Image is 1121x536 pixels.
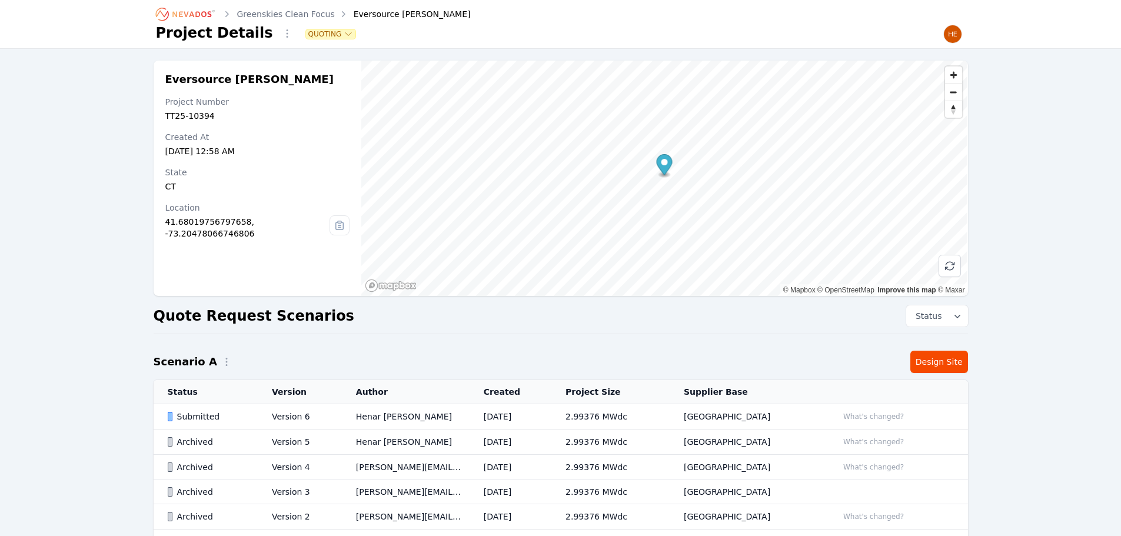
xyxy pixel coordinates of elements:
th: Author [342,380,470,404]
td: [GEOGRAPHIC_DATA] [670,404,824,430]
a: Maxar [938,286,965,294]
div: Archived [168,461,252,473]
td: [DATE] [470,404,551,430]
td: Henar [PERSON_NAME] [342,404,470,430]
td: [DATE] [470,504,551,530]
div: Eversource [PERSON_NAME] [337,8,471,20]
h2: Eversource [PERSON_NAME] [165,72,350,86]
div: Project Number [165,96,350,108]
td: Version 6 [258,404,342,430]
div: CT [165,181,350,192]
td: [PERSON_NAME][EMAIL_ADDRESS][PERSON_NAME][DOMAIN_NAME] [342,455,470,480]
div: Archived [168,436,252,448]
img: Henar Luque [943,25,962,44]
td: 2.99376 MWdc [551,404,670,430]
div: Created At [165,131,350,143]
h2: Quote Request Scenarios [154,307,354,325]
button: Reset bearing to north [945,101,962,118]
h1: Project Details [156,24,273,42]
td: [GEOGRAPHIC_DATA] [670,430,824,455]
button: What's changed? [838,410,909,423]
td: 2.99376 MWdc [551,480,670,504]
td: Version 4 [258,455,342,480]
div: State [165,167,350,178]
td: 2.99376 MWdc [551,455,670,480]
div: TT25-10394 [165,110,350,122]
td: Henar [PERSON_NAME] [342,430,470,455]
button: Status [906,305,968,327]
span: Status [911,310,942,322]
td: [DATE] [470,430,551,455]
div: Submitted [168,411,252,422]
th: Project Size [551,380,670,404]
td: Version 3 [258,480,342,504]
tr: ArchivedVersion 2[PERSON_NAME][EMAIL_ADDRESS][PERSON_NAME][DOMAIN_NAME][DATE]2.99376 MWdc[GEOGRAP... [154,504,968,530]
td: 2.99376 MWdc [551,430,670,455]
div: Map marker [657,154,673,178]
td: [PERSON_NAME][EMAIL_ADDRESS][PERSON_NAME][DOMAIN_NAME] [342,480,470,504]
tr: ArchivedVersion 4[PERSON_NAME][EMAIL_ADDRESS][PERSON_NAME][DOMAIN_NAME][DATE]2.99376 MWdc[GEOGRAP... [154,455,968,480]
td: 2.99376 MWdc [551,504,670,530]
button: Zoom out [945,84,962,101]
tr: ArchivedVersion 5Henar [PERSON_NAME][DATE]2.99376 MWdc[GEOGRAPHIC_DATA]What's changed? [154,430,968,455]
a: Design Site [910,351,968,373]
th: Supplier Base [670,380,824,404]
button: What's changed? [838,510,909,523]
a: Improve this map [877,286,936,294]
canvas: Map [361,61,967,296]
div: Location [165,202,330,214]
td: [PERSON_NAME][EMAIL_ADDRESS][PERSON_NAME][DOMAIN_NAME] [342,504,470,530]
button: What's changed? [838,461,909,474]
a: Mapbox [783,286,816,294]
div: 41.68019756797658, -73.20478066746806 [165,216,330,239]
button: Quoting [306,29,356,39]
button: Zoom in [945,66,962,84]
td: Version 2 [258,504,342,530]
td: [GEOGRAPHIC_DATA] [670,455,824,480]
th: Created [470,380,551,404]
td: [GEOGRAPHIC_DATA] [670,504,824,530]
tr: ArchivedVersion 3[PERSON_NAME][EMAIL_ADDRESS][PERSON_NAME][DOMAIN_NAME][DATE]2.99376 MWdc[GEOGRAP... [154,480,968,504]
td: Version 5 [258,430,342,455]
nav: Breadcrumb [156,5,471,24]
h2: Scenario A [154,354,217,370]
a: Greenskies Clean Focus [237,8,335,20]
tr: SubmittedVersion 6Henar [PERSON_NAME][DATE]2.99376 MWdc[GEOGRAPHIC_DATA]What's changed? [154,404,968,430]
th: Status [154,380,258,404]
td: [DATE] [470,455,551,480]
td: [GEOGRAPHIC_DATA] [670,480,824,504]
a: Mapbox homepage [365,279,417,292]
div: [DATE] 12:58 AM [165,145,350,157]
th: Version [258,380,342,404]
div: Archived [168,486,252,498]
a: OpenStreetMap [817,286,874,294]
button: What's changed? [838,435,909,448]
div: Archived [168,511,252,522]
td: [DATE] [470,480,551,504]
